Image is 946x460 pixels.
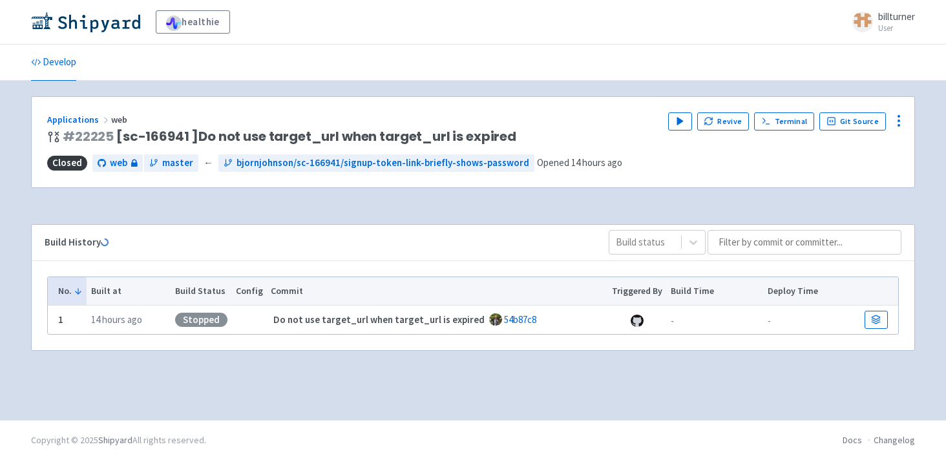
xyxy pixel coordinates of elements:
[231,277,267,306] th: Config
[845,12,915,32] a: billturner User
[47,114,111,125] a: Applications
[98,434,132,446] a: Shipyard
[865,311,888,329] a: Build Details
[819,112,886,131] a: Git Source
[31,434,206,447] div: Copyright © 2025 All rights reserved.
[110,156,127,171] span: web
[58,284,83,298] button: No.
[236,156,529,171] span: bjornjohnson/sc-166941/signup-token-link-briefly-shows-password
[31,12,140,32] img: Shipyard logo
[878,10,915,23] span: billturner
[91,313,142,326] time: 14 hours ago
[267,277,608,306] th: Commit
[204,156,213,171] span: ←
[878,24,915,32] small: User
[156,10,230,34] a: healthie
[144,154,198,172] a: master
[697,112,749,131] button: Revive
[31,45,76,81] a: Develop
[63,127,114,145] a: #22225
[504,313,536,326] a: 54b87c8
[218,154,534,172] a: bjornjohnson/sc-166941/signup-token-link-briefly-shows-password
[92,154,143,172] a: web
[708,230,901,255] input: Filter by commit or committer...
[162,156,193,171] span: master
[608,277,667,306] th: Triggered By
[666,277,763,306] th: Build Time
[874,434,915,446] a: Changelog
[763,277,860,306] th: Deploy Time
[63,129,516,144] span: [sc-166941 ]Do not use target_url when target_url is expired
[754,112,814,131] a: Terminal
[671,311,759,329] div: -
[273,313,485,326] strong: Do not use target_url when target_url is expired
[87,277,171,306] th: Built at
[668,112,691,131] button: Play
[175,313,227,327] div: Stopped
[58,313,63,326] b: 1
[45,235,588,250] div: Build History
[47,156,87,171] span: Closed
[111,114,129,125] span: web
[171,277,231,306] th: Build Status
[768,311,856,329] div: -
[843,434,862,446] a: Docs
[571,156,622,169] time: 14 hours ago
[537,156,622,169] span: Opened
